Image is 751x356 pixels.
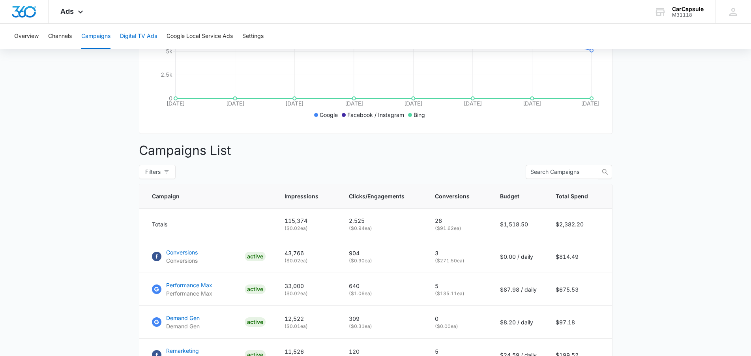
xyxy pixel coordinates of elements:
span: Ads [60,7,74,15]
span: search [598,169,612,175]
p: Remarketing [166,347,199,355]
p: Bing [414,111,425,119]
p: Conversions [166,256,198,265]
p: $0.00 / daily [500,252,537,261]
p: $87.98 / daily [500,285,537,294]
p: ( $1.06 ea) [349,290,416,297]
tspan: [DATE] [285,100,303,107]
div: ACTIVE [245,284,266,294]
button: search [598,165,612,179]
p: ( $0.02 ea) [285,225,330,232]
img: Google Ads [152,317,161,327]
p: ( $0.90 ea) [349,257,416,264]
button: Settings [242,24,264,49]
div: ACTIVE [245,252,266,261]
p: Campaigns List [139,141,612,160]
span: Campaign [152,192,254,200]
a: FacebookConversionsConversionsACTIVE [152,248,266,265]
p: 120 [349,347,416,356]
tspan: 2.5k [161,71,172,78]
tspan: [DATE] [226,100,244,107]
span: Conversions [435,192,470,200]
td: $814.49 [546,240,612,273]
p: ( $0.94 ea) [349,225,416,232]
button: Google Local Service Ads [167,24,233,49]
button: Filters [139,165,176,179]
tspan: 0 [169,95,172,102]
p: 43,766 [285,249,330,257]
p: 0 [435,315,481,323]
img: Facebook [152,252,161,261]
p: Demand Gen [166,314,200,322]
p: Facebook / Instagram [347,111,404,119]
tspan: [DATE] [167,100,185,107]
span: Filters [145,168,161,176]
p: 26 [435,217,481,225]
p: 904 [349,249,416,257]
p: ( $135.11 ea) [435,290,481,297]
td: $97.18 [546,306,612,339]
p: ( $271.50 ea) [435,257,481,264]
button: Campaigns [81,24,110,49]
p: 12,522 [285,315,330,323]
div: ACTIVE [245,317,266,327]
p: 5 [435,347,481,356]
img: Google Ads [152,284,161,294]
p: 5 [435,282,481,290]
tspan: [DATE] [345,100,363,107]
p: ( $0.02 ea) [285,257,330,264]
p: ( $0.02 ea) [285,290,330,297]
tspan: [DATE] [523,100,541,107]
p: $8.20 / daily [500,318,537,326]
div: account name [672,6,704,12]
p: 2,525 [349,217,416,225]
p: $1,518.50 [500,220,537,228]
p: ( $0.01 ea) [285,323,330,330]
a: Google AdsDemand GenDemand GenACTIVE [152,314,266,330]
p: ( $0.31 ea) [349,323,416,330]
p: Performance Max [166,281,212,289]
span: Total Spend [556,192,588,200]
span: Impressions [285,192,318,200]
p: ( $91.62 ea) [435,225,481,232]
tspan: [DATE] [463,100,481,107]
p: 640 [349,282,416,290]
p: 33,000 [285,282,330,290]
button: Digital TV Ads [120,24,157,49]
div: Totals [152,220,266,228]
input: Search Campaigns [530,168,587,176]
span: Budget [500,192,525,200]
p: Conversions [166,248,198,256]
div: account id [672,12,704,18]
td: $675.53 [546,273,612,306]
tspan: [DATE] [404,100,422,107]
p: Performance Max [166,289,212,298]
p: 115,374 [285,217,330,225]
a: Google AdsPerformance MaxPerformance MaxACTIVE [152,281,266,298]
tspan: 5k [166,48,172,55]
tspan: [DATE] [581,100,599,107]
p: Demand Gen [166,322,200,330]
td: $2,382.20 [546,209,612,240]
p: 309 [349,315,416,323]
p: ( $0.00 ea) [435,323,481,330]
button: Channels [48,24,72,49]
span: Clicks/Engagements [349,192,405,200]
p: Google [320,111,338,119]
p: 3 [435,249,481,257]
p: 11,526 [285,347,330,356]
button: Overview [14,24,39,49]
